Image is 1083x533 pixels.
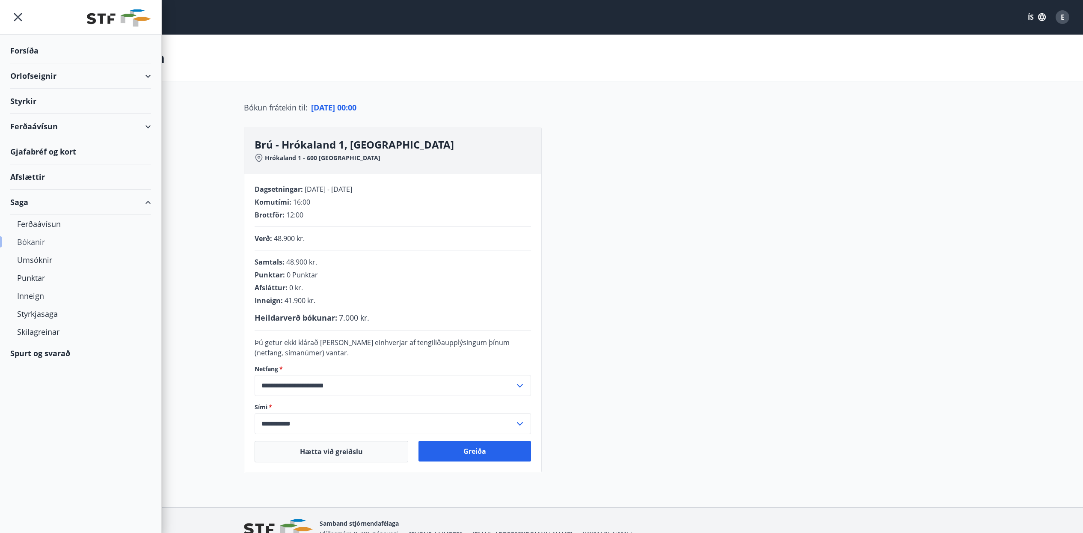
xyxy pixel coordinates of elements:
div: Bókanir [17,233,144,251]
div: Spurt og svarað [10,341,151,366]
span: E [1061,12,1065,22]
button: ÍS [1023,9,1050,25]
span: Verð : [255,234,272,243]
div: Inneign [17,287,144,305]
div: Ferðaávísun [17,215,144,233]
label: Netfang [255,365,531,373]
div: Ferðaávísun [10,114,151,139]
span: Heildarverð bókunar : [255,313,337,323]
div: Skilagreinar [17,323,144,341]
span: Afsláttur : [255,283,288,292]
span: Samtals : [255,257,285,267]
span: Þú getur ekki klárað [PERSON_NAME] einhverjar af tengiliðaupplýsingum þínum (netfang, símanúmer) ... [255,338,510,357]
span: 7.000 kr. [339,313,369,323]
div: Umsóknir [17,251,144,269]
div: Saga [10,190,151,215]
span: 12:00 [286,210,303,220]
button: menu [10,9,26,25]
div: Styrkjasaga [17,305,144,323]
span: Hrókaland 1 - 600 [GEOGRAPHIC_DATA] [265,154,380,162]
span: [DATE] - [DATE] [305,185,352,194]
div: Punktar [17,269,144,287]
span: Komutími : [255,197,291,207]
span: Brottför : [255,210,285,220]
span: 0 kr. [289,283,303,292]
label: Sími [255,403,531,411]
span: Punktar : [255,270,285,280]
div: Orlofseignir [10,63,151,89]
div: Gjafabréf og kort [10,139,151,164]
span: 16:00 [293,197,310,207]
span: Inneign : [255,296,283,305]
div: Forsíða [10,38,151,63]
button: Hætta við greiðslu [255,441,408,462]
span: Samband stjórnendafélaga [320,519,399,527]
div: Afslættir [10,164,151,190]
button: E [1052,7,1073,27]
button: Greiða [418,441,531,462]
span: Dagsetningar : [255,185,303,194]
img: union_logo [87,9,151,27]
span: 48.900 kr. [274,234,305,243]
span: Bókun frátekin til : [244,102,308,113]
span: 41.900 kr. [285,296,315,305]
h3: Brú - Hrókaland 1, [GEOGRAPHIC_DATA] [255,137,541,152]
span: 0 Punktar [287,270,318,280]
span: 48.900 kr. [286,257,317,267]
div: Styrkir [10,89,151,114]
span: [DATE] 00:00 [311,102,356,113]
